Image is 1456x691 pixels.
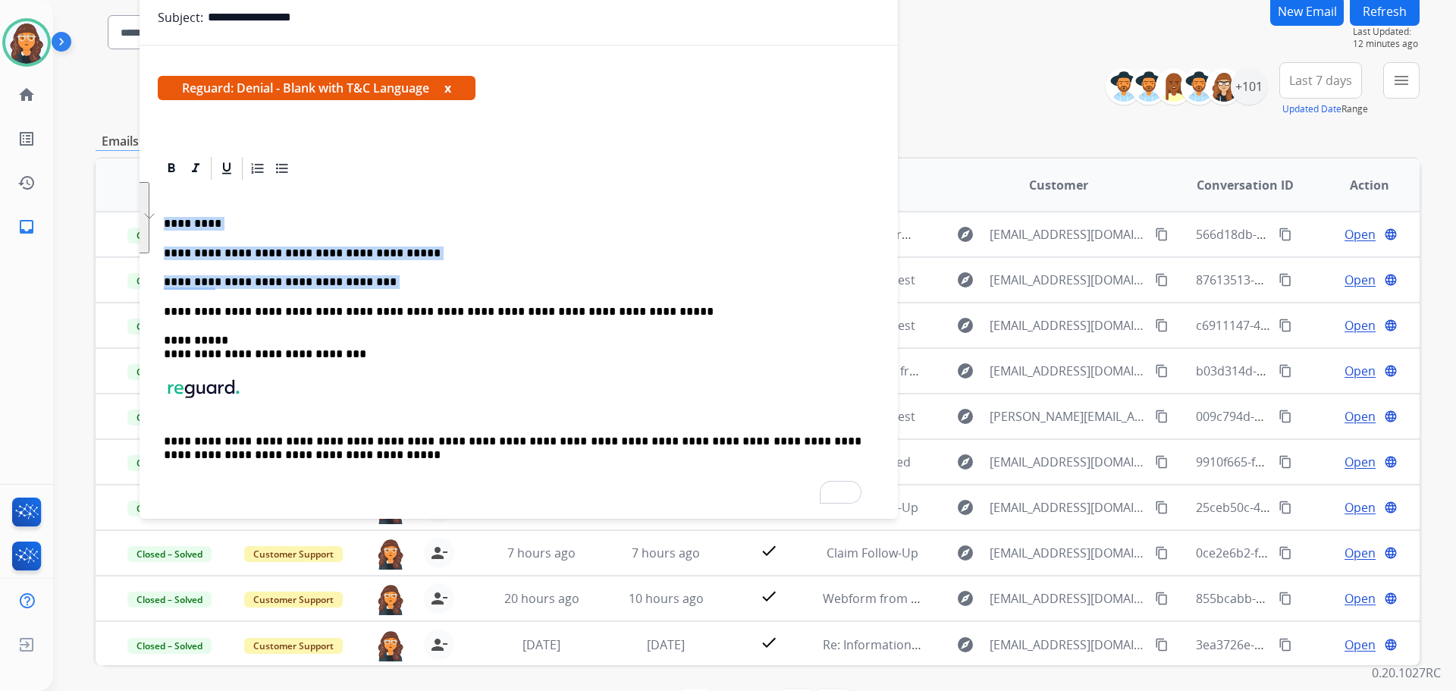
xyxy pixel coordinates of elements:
[1279,62,1362,99] button: Last 7 days
[160,157,183,180] div: Bold
[444,79,451,97] button: x
[1196,636,1421,653] span: 3ea3726e-7003-4af5-92a9-fcf534ad708d
[430,544,448,562] mat-icon: person_remove
[956,636,974,654] mat-icon: explore
[17,218,36,236] mat-icon: inbox
[246,157,269,180] div: Ordered List
[1345,589,1376,608] span: Open
[504,590,579,607] span: 20 hours ago
[1345,225,1376,243] span: Open
[956,498,974,517] mat-icon: explore
[1196,545,1422,561] span: 0ce2e6b2-fed3-426f-9683-44dc30037d2f
[1155,638,1169,652] mat-icon: content_copy
[823,226,993,243] span: Tracking Information Request
[1384,410,1398,423] mat-icon: language
[632,545,700,561] span: 7 hours ago
[760,542,778,560] mat-icon: check
[1353,26,1420,38] span: Last Updated:
[956,271,974,289] mat-icon: explore
[1353,38,1420,50] span: 12 minutes ago
[1279,364,1292,378] mat-icon: content_copy
[990,316,1146,335] span: [EMAIL_ADDRESS][DOMAIN_NAME]
[1279,455,1292,469] mat-icon: content_copy
[629,590,704,607] span: 10 hours ago
[1279,638,1292,652] mat-icon: content_copy
[1345,407,1376,426] span: Open
[827,545,918,561] span: Claim Follow-Up
[1279,228,1292,241] mat-icon: content_copy
[1196,454,1420,470] span: 9910f665-fc17-44f8-89b3-9168e894c495
[1384,638,1398,652] mat-icon: language
[17,86,36,104] mat-icon: home
[244,592,343,608] span: Customer Support
[1279,319,1292,332] mat-icon: content_copy
[1384,592,1398,605] mat-icon: language
[1384,546,1398,560] mat-icon: language
[127,228,212,243] span: Closed – Solved
[1196,363,1429,379] span: b03d314d-ce23-4944-9aa4-08ad350470f5
[1196,272,1426,288] span: 87613513-4127-463a-a324-6439f06013bc
[956,407,974,426] mat-icon: explore
[1345,636,1376,654] span: Open
[507,545,576,561] span: 7 hours ago
[1196,499,1423,516] span: 25ceb50c-4efd-438c-9eab-65927a748f43
[1155,364,1169,378] mat-icon: content_copy
[1196,408,1421,425] span: 009c794d-37cf-458a-8d88-df51111fa356
[990,453,1146,471] span: [EMAIL_ADDRESS][DOMAIN_NAME]
[1279,546,1292,560] mat-icon: content_copy
[522,636,560,653] span: [DATE]
[127,592,212,608] span: Closed – Solved
[96,132,169,151] p: Emails (53)
[1196,590,1433,607] span: 855bcabb-7832-4ebd-b37d-c6acb1710844
[1345,453,1376,471] span: Open
[127,410,212,426] span: Closed – Solved
[1155,501,1169,514] mat-icon: content_copy
[956,316,974,335] mat-icon: explore
[760,587,778,605] mat-icon: check
[760,633,778,652] mat-icon: check
[127,638,212,654] span: Closed – Solved
[1155,592,1169,605] mat-icon: content_copy
[1029,176,1088,194] span: Customer
[244,546,343,562] span: Customer Support
[1155,546,1169,560] mat-icon: content_copy
[1384,319,1398,332] mat-icon: language
[17,130,36,148] mat-icon: list_alt
[1384,228,1398,241] mat-icon: language
[990,589,1146,608] span: [EMAIL_ADDRESS][DOMAIN_NAME]
[127,501,212,517] span: Closed – Solved
[158,76,475,100] span: Reguard: Denial - Blank with T&C Language
[375,583,406,615] img: agent-avatar
[1372,664,1441,682] p: 0.20.1027RC
[1155,273,1169,287] mat-icon: content_copy
[5,21,48,64] img: avatar
[823,636,959,653] span: Re: Information Needed
[158,8,203,27] p: Subject:
[1279,410,1292,423] mat-icon: content_copy
[127,273,212,289] span: Closed – Solved
[1279,501,1292,514] mat-icon: content_copy
[127,364,212,380] span: Closed – Solved
[1345,316,1376,335] span: Open
[990,407,1146,426] span: [PERSON_NAME][EMAIL_ADDRESS][DOMAIN_NAME]
[990,636,1146,654] span: [EMAIL_ADDRESS][DOMAIN_NAME]
[1155,228,1169,241] mat-icon: content_copy
[1282,103,1341,115] button: Updated Date
[1196,226,1429,243] span: 566d18db-cf01-4ee5-8a17-0a04e0414d64
[1289,77,1352,83] span: Last 7 days
[127,546,212,562] span: Closed – Solved
[1384,364,1398,378] mat-icon: language
[184,157,207,180] div: Italic
[1155,319,1169,332] mat-icon: content_copy
[1384,273,1398,287] mat-icon: language
[956,544,974,562] mat-icon: explore
[990,544,1146,562] span: [EMAIL_ADDRESS][DOMAIN_NAME]
[244,638,343,654] span: Customer Support
[1345,544,1376,562] span: Open
[1282,102,1368,115] span: Range
[127,319,212,335] span: Closed – Solved
[430,589,448,608] mat-icon: person_remove
[1345,362,1376,380] span: Open
[127,455,212,471] span: Closed – Solved
[1392,71,1410,90] mat-icon: menu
